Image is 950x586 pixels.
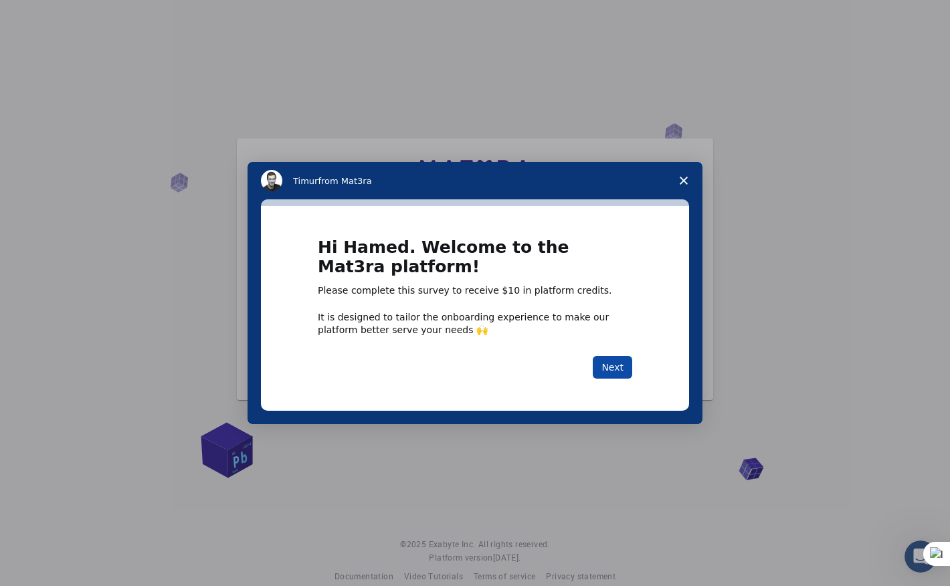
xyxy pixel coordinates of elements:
[665,162,702,199] span: Close survey
[261,170,282,191] img: Profile image for Timur
[318,238,632,284] h1: Hi Hamed. Welcome to the Mat3ra platform!
[318,284,632,298] div: Please complete this survey to receive $10 in platform credits.
[293,176,318,186] span: Timur
[318,311,632,335] div: It is designed to tailor the onboarding experience to make our platform better serve your needs 🙌
[593,356,632,379] button: Next
[28,9,76,21] span: Support
[318,176,371,186] span: from Mat3ra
